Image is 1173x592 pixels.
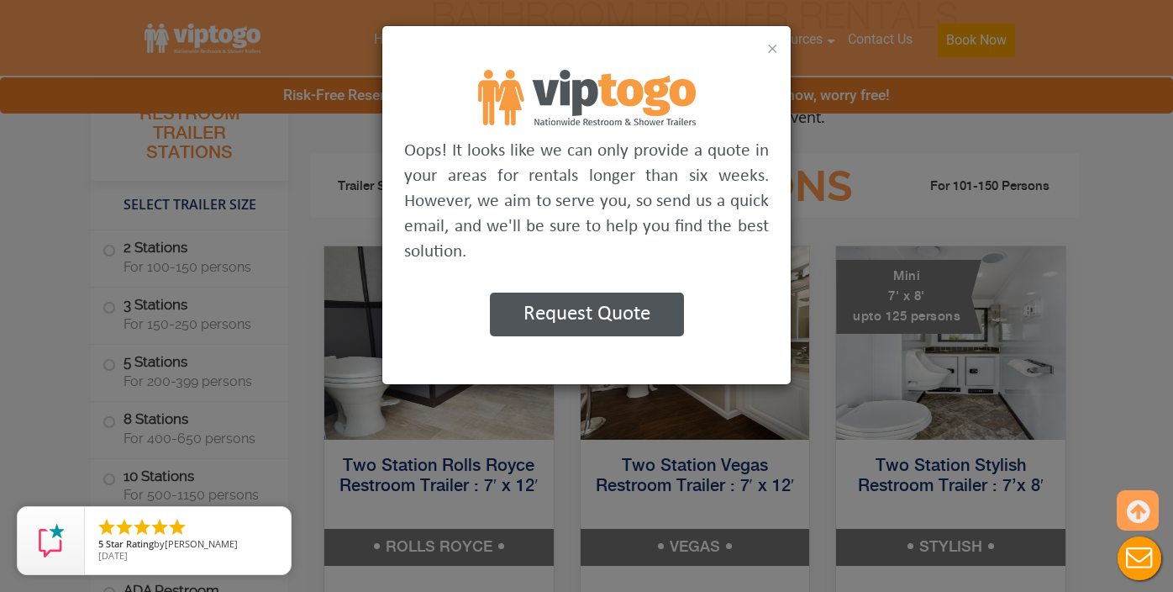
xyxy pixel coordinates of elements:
[404,139,768,265] p: Oops! It looks like we can only provide a quote in your areas for rentals longer than six weeks. ...
[165,537,238,550] span: [PERSON_NAME]
[150,517,170,537] li: 
[132,517,152,537] li: 
[490,307,684,323] a: Request Quote
[167,517,187,537] li: 
[98,537,103,550] span: 5
[98,539,277,551] span: by
[106,537,154,550] span: Star Rating
[97,517,117,537] li: 
[478,70,696,125] img: footer logo
[34,524,68,558] img: Review Rating
[767,37,778,57] button: ×
[1106,525,1173,592] button: Live Chat
[490,293,684,336] button: Request Quote
[98,549,128,562] span: [DATE]
[114,517,134,537] li: 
